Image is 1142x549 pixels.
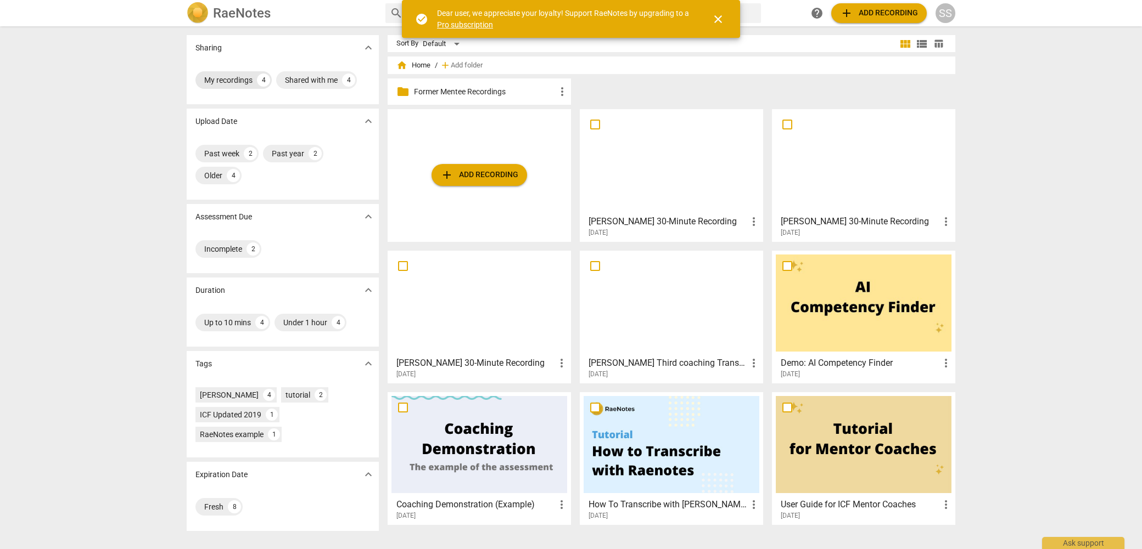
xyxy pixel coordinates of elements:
h3: Jenay Karlson 30-Minute Recording [589,215,747,228]
span: folder [396,85,410,98]
span: [DATE] [396,511,416,520]
a: LogoRaeNotes [187,2,377,24]
div: Incomplete [204,244,242,254]
div: 2 [247,242,260,256]
span: [DATE] [589,511,608,520]
span: add [440,60,451,71]
span: Add recording [840,7,918,20]
span: [DATE] [396,370,416,379]
span: more_vert [747,498,760,511]
div: 4 [342,73,355,87]
div: ICF Updated 2019 [200,409,261,420]
button: Upload [831,3,927,23]
h3: Coaching Demonstration (Example) [396,498,555,511]
div: Past week [204,148,239,159]
span: expand_more [362,284,375,297]
div: Past year [272,148,304,159]
div: Fresh [204,501,223,512]
span: expand_more [362,115,375,128]
div: RaeNotes example [200,429,264,440]
p: Duration [195,285,225,296]
span: close [712,13,725,26]
a: Demo: AI Competency Finder[DATE] [776,254,951,378]
span: [DATE] [781,228,800,237]
a: Coaching Demonstration (Example)[DATE] [391,396,567,520]
h3: How To Transcribe with RaeNotes [589,498,747,511]
button: Tile view [897,36,914,52]
a: [PERSON_NAME] 30-Minute Recording[DATE] [584,113,759,237]
p: Expiration Date [195,469,248,480]
img: Logo [187,2,209,24]
button: List view [914,36,930,52]
span: view_module [899,37,912,50]
h3: Karin Johnson 30-Minute Recording [396,356,555,370]
button: Upload [432,164,527,186]
span: more_vert [939,215,953,228]
button: Show more [360,466,377,483]
div: 4 [332,316,345,329]
span: home [396,60,407,71]
a: How To Transcribe with [PERSON_NAME][DATE] [584,396,759,520]
button: Close [705,6,731,32]
h3: User Guide for ICF Mentor Coaches [781,498,939,511]
div: [PERSON_NAME] [200,389,259,400]
span: expand_more [362,210,375,223]
button: Show more [360,113,377,129]
span: more_vert [939,498,953,511]
span: [DATE] [781,511,800,520]
h2: RaeNotes [213,5,271,21]
span: expand_more [362,41,375,54]
div: 4 [257,73,270,87]
div: 1 [266,409,278,421]
a: Help [807,3,827,23]
p: Upload Date [195,116,237,127]
div: Sort By [396,39,418,48]
div: 2 [315,389,327,401]
div: 2 [309,147,322,160]
div: Dear user, we appreciate your loyalty! Support RaeNotes by upgrading to a [437,8,692,30]
button: Table view [930,36,947,52]
p: Tags [195,358,212,370]
button: Show more [360,355,377,372]
span: [DATE] [589,228,608,237]
span: expand_more [362,468,375,481]
h3: Sarah P Third coaching Transcript [589,356,747,370]
span: table_chart [933,38,944,49]
a: Pro subscription [437,20,493,29]
a: User Guide for ICF Mentor Coaches[DATE] [776,396,951,520]
span: add [840,7,853,20]
span: more_vert [556,85,569,98]
span: help [810,7,824,20]
div: Up to 10 mins [204,317,251,328]
span: Add recording [440,168,518,182]
span: add [440,168,454,182]
button: Show more [360,39,377,56]
button: SS [936,3,955,23]
div: tutorial [285,389,310,400]
span: more_vert [747,215,760,228]
span: check_circle [415,13,428,26]
h3: Lovisa Målerin 30-Minute Recording [781,215,939,228]
div: Older [204,170,222,181]
p: Sharing [195,42,222,54]
div: Ask support [1042,537,1124,549]
div: 8 [228,500,241,513]
button: Show more [360,208,377,225]
a: [PERSON_NAME] 30-Minute Recording[DATE] [776,113,951,237]
div: 1 [268,428,280,440]
div: Default [423,35,463,53]
span: more_vert [555,498,568,511]
span: expand_more [362,357,375,370]
div: 2 [244,147,257,160]
span: / [435,61,438,70]
div: 4 [255,316,268,329]
div: My recordings [204,75,253,86]
a: [PERSON_NAME] Third coaching Transcript[DATE] [584,254,759,378]
button: Show more [360,282,377,298]
a: [PERSON_NAME] 30-Minute Recording[DATE] [391,254,567,378]
span: Add folder [451,61,483,70]
div: 4 [227,169,240,182]
span: Home [396,60,430,71]
p: Former Mentee Recordings [414,86,556,98]
span: more_vert [747,356,760,370]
